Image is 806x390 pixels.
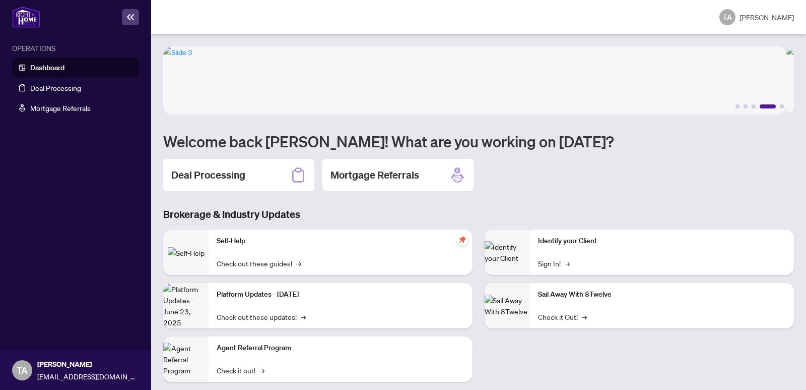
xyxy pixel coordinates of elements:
[301,311,306,322] span: →
[760,104,776,108] button: 4
[163,207,794,221] h3: Brokerage & Industry Updates
[163,343,209,376] img: Agent Referral Program
[456,234,468,246] span: pushpin
[582,311,587,322] span: →
[217,365,264,376] a: Check it out!→
[217,289,464,300] p: Platform Updates - [DATE]
[171,168,245,182] h2: Deal Processing
[12,42,139,53] div: OPERATIONS
[163,284,209,328] img: Platform Updates - June 23, 2025
[538,289,786,300] p: Sail Away With 8Twelve
[30,103,91,113] a: Mortgage Referrals
[740,12,794,23] h5: [PERSON_NAME]
[163,132,794,151] h1: Welcome back [PERSON_NAME]! What are you working on [DATE]?
[217,236,464,247] p: Self-Help
[217,258,301,269] a: Check out these guides!→
[780,104,784,108] button: 5
[538,311,587,322] a: Check it Out!→
[12,6,40,28] img: logo
[30,63,64,72] a: Dashboard
[217,311,306,322] a: Check out these updates!→
[565,258,570,269] span: →
[485,241,530,263] img: Identify your Client
[485,295,530,317] img: Sail Away With 8Twelve
[296,258,301,269] span: →
[259,365,264,376] span: →
[330,168,419,182] h2: Mortgage Referrals
[163,46,786,115] img: Slide 3
[30,83,81,92] a: Deal Processing
[37,371,138,382] span: [EMAIL_ADDRESS][DOMAIN_NAME]
[168,247,205,258] img: Self-Help
[17,363,28,377] span: TA
[538,258,570,269] a: Sign In!→
[744,104,748,108] button: 2
[735,104,740,108] button: 1
[538,236,786,247] p: Identify your Client
[217,343,464,354] p: Agent Referral Program
[37,359,138,370] span: [PERSON_NAME]
[723,12,732,23] span: TA
[752,104,756,108] button: 3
